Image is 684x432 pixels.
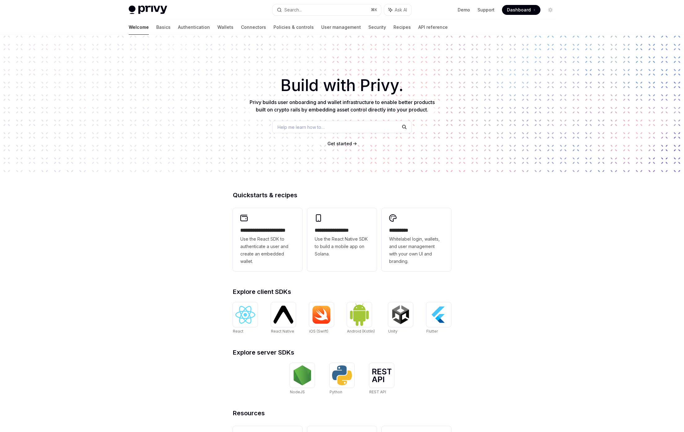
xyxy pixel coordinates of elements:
a: PythonPython [330,363,354,395]
a: Get started [327,141,352,147]
span: Unity [388,329,398,334]
span: Python [330,390,342,394]
button: Search...⌘K [273,4,381,15]
span: Use the React Native SDK to build a mobile app on Solana. [315,235,369,258]
img: React Native [273,306,293,323]
a: React NativeReact Native [271,302,296,334]
span: Flutter [426,329,438,334]
button: Ask AI [384,4,411,15]
a: **** **** **** ***Use the React Native SDK to build a mobile app on Solana. [307,208,377,271]
span: Explore server SDKs [233,349,294,356]
a: User management [321,20,361,35]
span: Resources [233,410,265,416]
a: NodeJSNodeJS [290,363,315,395]
img: NodeJS [292,365,312,385]
span: Help me learn how to… [278,124,325,130]
img: Flutter [429,305,449,325]
span: React [233,329,243,334]
span: Use the React SDK to authenticate a user and create an embedded wallet. [240,235,295,265]
a: Policies & controls [273,20,314,35]
span: Android (Kotlin) [347,329,375,334]
a: Demo [458,7,470,13]
img: Unity [391,305,411,325]
a: Support [477,7,495,13]
img: Python [332,365,352,385]
a: FlutterFlutter [426,302,451,334]
a: Android (Kotlin)Android (Kotlin) [347,302,375,334]
a: iOS (Swift)iOS (Swift) [309,302,334,334]
img: React [235,306,255,324]
div: Search... [284,6,302,14]
img: iOS (Swift) [312,305,331,324]
a: Recipes [393,20,411,35]
span: Explore client SDKs [233,289,291,295]
span: Whitelabel login, wallets, and user management with your own UI and branding. [389,235,444,265]
img: Android (Kotlin) [349,303,369,326]
button: Toggle dark mode [545,5,555,15]
img: light logo [129,6,167,14]
span: NodeJS [290,390,305,394]
span: REST API [369,390,386,394]
a: **** *****Whitelabel login, wallets, and user management with your own UI and branding. [382,208,451,271]
span: React Native [271,329,294,334]
a: Wallets [217,20,233,35]
a: UnityUnity [388,302,413,334]
a: REST APIREST API [369,363,394,395]
span: Ask AI [395,7,407,13]
img: REST API [372,369,392,382]
span: Build with Privy. [281,80,403,91]
a: Dashboard [502,5,540,15]
span: iOS (Swift) [309,329,328,334]
a: Security [368,20,386,35]
a: API reference [418,20,448,35]
span: ⌘ K [371,7,377,12]
a: Authentication [178,20,210,35]
span: Quickstarts & recipes [233,192,297,198]
span: Get started [327,141,352,146]
a: Basics [156,20,171,35]
span: Dashboard [507,7,531,13]
a: Welcome [129,20,149,35]
a: Connectors [241,20,266,35]
span: Privy builds user onboarding and wallet infrastructure to enable better products built on crypto ... [250,99,435,113]
a: ReactReact [233,302,258,334]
